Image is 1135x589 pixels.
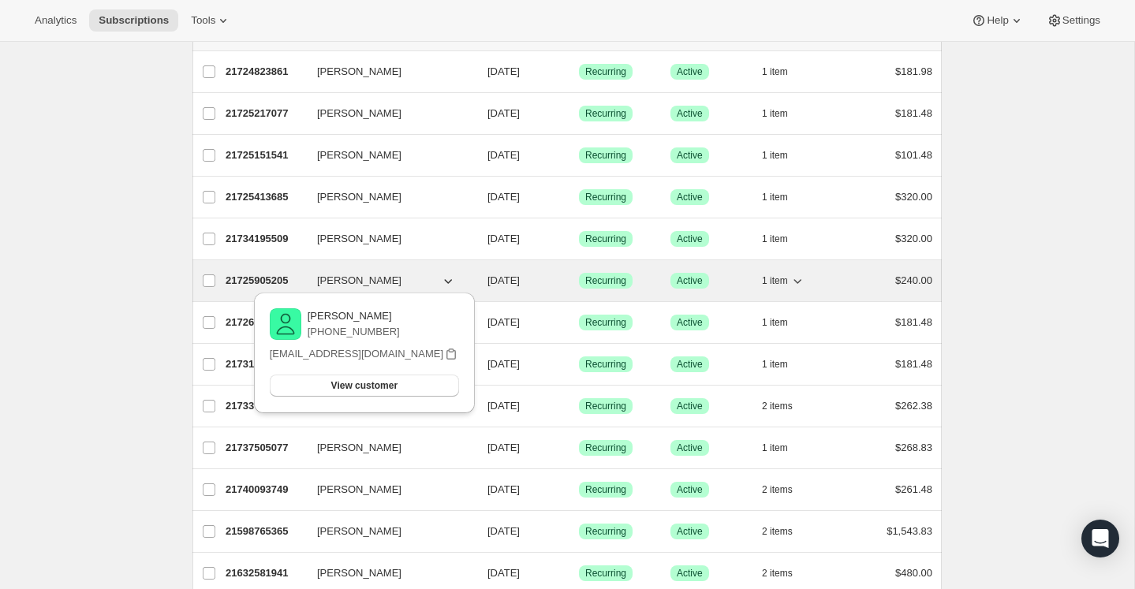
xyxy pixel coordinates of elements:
[762,149,788,162] span: 1 item
[677,567,703,580] span: Active
[487,316,520,328] span: [DATE]
[308,101,465,126] button: [PERSON_NAME]
[677,191,703,203] span: Active
[317,189,401,205] span: [PERSON_NAME]
[895,358,932,370] span: $181.48
[762,442,788,454] span: 1 item
[317,106,401,121] span: [PERSON_NAME]
[308,185,465,210] button: [PERSON_NAME]
[89,9,178,32] button: Subscriptions
[762,65,788,78] span: 1 item
[35,14,77,27] span: Analytics
[677,358,703,371] span: Active
[677,400,703,412] span: Active
[226,440,304,456] p: 21737505077
[762,400,793,412] span: 2 items
[895,274,932,286] span: $240.00
[308,59,465,84] button: [PERSON_NAME]
[677,65,703,78] span: Active
[762,353,805,375] button: 1 item
[226,270,932,292] div: 21725905205[PERSON_NAME][DATE]SuccessRecurringSuccessActive1 item$240.00
[762,562,810,584] button: 2 items
[226,482,304,498] p: 21740093749
[226,231,304,247] p: 21734195509
[487,107,520,119] span: [DATE]
[585,233,626,245] span: Recurring
[317,147,401,163] span: [PERSON_NAME]
[487,65,520,77] span: [DATE]
[226,356,304,372] p: 21731311925
[895,400,932,412] span: $262.38
[762,228,805,250] button: 1 item
[308,324,400,340] p: [PHONE_NUMBER]
[226,395,932,417] div: 21733703989[PERSON_NAME][DATE]SuccessRecurringSuccessActive2 items$262.38
[762,311,805,334] button: 1 item
[317,64,401,80] span: [PERSON_NAME]
[585,65,626,78] span: Recurring
[887,525,932,537] span: $1,543.83
[762,525,793,538] span: 2 items
[762,186,805,208] button: 1 item
[762,274,788,287] span: 1 item
[226,315,304,330] p: 21726331189
[762,479,810,501] button: 2 items
[487,442,520,453] span: [DATE]
[1081,520,1119,557] div: Open Intercom Messenger
[585,567,626,580] span: Recurring
[762,437,805,459] button: 1 item
[895,149,932,161] span: $101.48
[677,525,703,538] span: Active
[762,191,788,203] span: 1 item
[308,561,465,586] button: [PERSON_NAME]
[762,520,810,542] button: 2 items
[677,316,703,329] span: Active
[317,273,401,289] span: [PERSON_NAME]
[317,565,401,581] span: [PERSON_NAME]
[270,346,443,362] p: [EMAIL_ADDRESS][DOMAIN_NAME]
[1062,14,1100,27] span: Settings
[226,103,932,125] div: 21725217077[PERSON_NAME][DATE]SuccessRecurringSuccessActive1 item$181.48
[585,149,626,162] span: Recurring
[308,435,465,460] button: [PERSON_NAME]
[585,358,626,371] span: Recurring
[487,358,520,370] span: [DATE]
[226,565,304,581] p: 21632581941
[308,519,465,544] button: [PERSON_NAME]
[762,61,805,83] button: 1 item
[226,189,304,205] p: 21725413685
[762,233,788,245] span: 1 item
[762,567,793,580] span: 2 items
[677,274,703,287] span: Active
[226,228,932,250] div: 21734195509[PERSON_NAME][DATE]SuccessRecurringSuccessActive1 item$320.00
[762,316,788,329] span: 1 item
[226,64,304,80] p: 21724823861
[308,143,465,168] button: [PERSON_NAME]
[487,483,520,495] span: [DATE]
[487,567,520,579] span: [DATE]
[762,358,788,371] span: 1 item
[895,107,932,119] span: $181.48
[487,233,520,244] span: [DATE]
[677,233,703,245] span: Active
[585,525,626,538] span: Recurring
[226,273,304,289] p: 21725905205
[487,149,520,161] span: [DATE]
[487,191,520,203] span: [DATE]
[487,400,520,412] span: [DATE]
[585,274,626,287] span: Recurring
[308,268,465,293] button: [PERSON_NAME]
[270,375,459,397] button: View customer
[762,395,810,417] button: 2 items
[226,562,932,584] div: 21632581941[PERSON_NAME][DATE]SuccessRecurringSuccessActive2 items$480.00
[585,400,626,412] span: Recurring
[317,524,401,539] span: [PERSON_NAME]
[226,353,932,375] div: 21731311925[PERSON_NAME][DATE]SuccessRecurringSuccessActive1 item$181.48
[226,311,932,334] div: 21726331189[PERSON_NAME][DATE]SuccessRecurringSuccessActive1 item$181.48
[487,525,520,537] span: [DATE]
[25,9,86,32] button: Analytics
[895,567,932,579] span: $480.00
[1037,9,1110,32] button: Settings
[226,61,932,83] div: 21724823861[PERSON_NAME][DATE]SuccessRecurringSuccessActive1 item$181.98
[226,186,932,208] div: 21725413685[PERSON_NAME][DATE]SuccessRecurringSuccessActive1 item$320.00
[895,191,932,203] span: $320.00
